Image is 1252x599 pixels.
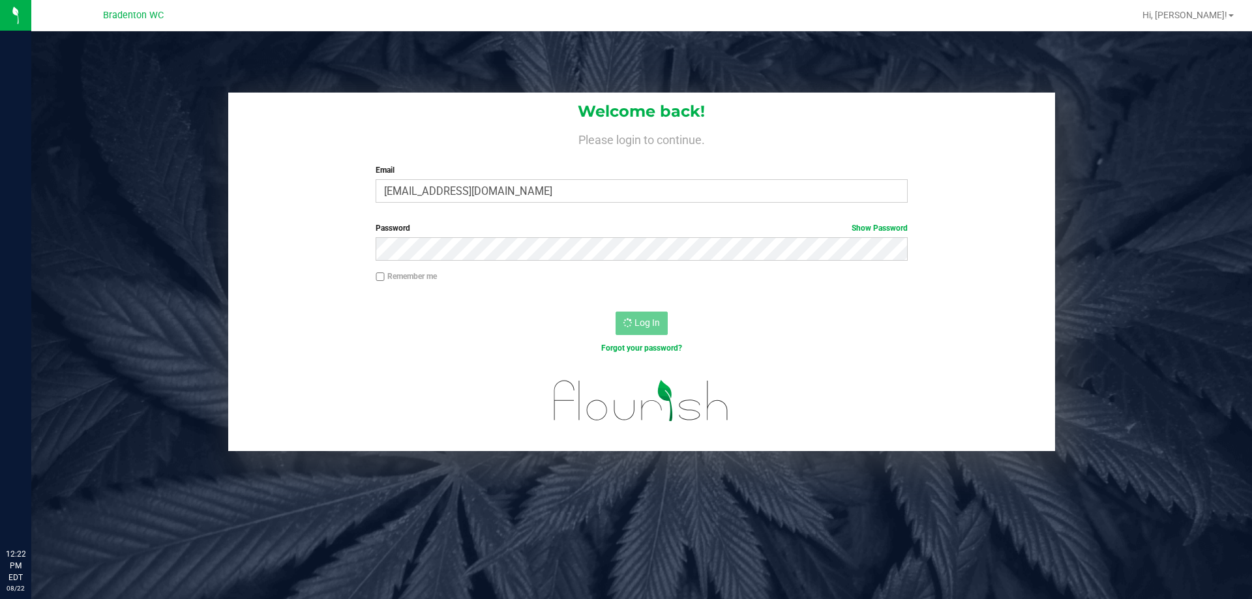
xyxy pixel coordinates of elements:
[601,343,682,353] a: Forgot your password?
[852,224,908,233] a: Show Password
[228,103,1055,120] h1: Welcome back!
[634,317,660,328] span: Log In
[616,312,668,335] button: Log In
[376,270,437,282] label: Remember me
[376,272,385,282] input: Remember me
[228,130,1055,146] h4: Please login to continue.
[1142,10,1227,20] span: Hi, [PERSON_NAME]!
[376,164,907,176] label: Email
[538,368,745,434] img: flourish_logo.svg
[376,224,410,233] span: Password
[6,548,25,583] p: 12:22 PM EDT
[103,10,164,21] span: Bradenton WC
[6,583,25,593] p: 08/22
